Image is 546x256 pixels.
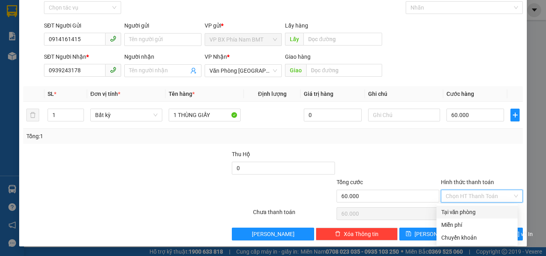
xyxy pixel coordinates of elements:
div: Chuyển khoản [441,233,513,242]
span: Văn Phòng Tân Phú [209,65,277,77]
span: Cước hàng [446,91,474,97]
span: Lấy hàng [285,22,308,29]
span: VP BX Phía Nam BMT [209,34,277,46]
span: Tổng cước [337,179,363,185]
span: Xóa Thông tin [344,230,379,238]
input: Dọc đường [303,33,382,46]
input: Dọc đường [306,64,382,77]
label: Hình thức thanh toán [441,179,494,185]
span: [PERSON_NAME] [414,230,457,238]
span: Bất kỳ [95,109,157,121]
span: Thu Hộ [232,151,250,157]
button: delete [26,109,39,121]
span: delete [335,231,341,237]
span: phone [110,36,116,42]
input: Ghi Chú [368,109,440,121]
span: plus [511,112,519,118]
span: VP Nhận [205,54,227,60]
span: SL [48,91,54,97]
div: SĐT Người Nhận [44,52,121,61]
button: printer[PERSON_NAME] và In [462,228,523,240]
span: Giá trị hàng [304,91,333,97]
span: phone [110,67,116,73]
span: user-add [190,67,197,74]
div: VP gửi [205,21,282,30]
div: Người nhận [124,52,201,61]
span: Giao [285,64,306,77]
span: Đơn vị tính [90,91,120,97]
div: Tổng: 1 [26,132,211,141]
div: SĐT Người Gửi [44,21,121,30]
button: [PERSON_NAME] [232,228,314,240]
div: Chưa thanh toán [252,208,336,222]
input: 0 [304,109,361,121]
input: VD: Bàn, Ghế [169,109,241,121]
button: plus [510,109,520,121]
button: save[PERSON_NAME] [399,228,460,240]
span: Tên hàng [169,91,195,97]
div: Miễn phí [441,220,513,229]
button: deleteXóa Thông tin [316,228,398,240]
span: Lấy [285,33,303,46]
th: Ghi chú [365,86,443,102]
span: [PERSON_NAME] [252,230,295,238]
span: Định lượng [258,91,286,97]
div: Tại văn phòng [441,208,513,216]
span: Giao hàng [285,54,311,60]
div: Người gửi [124,21,201,30]
span: save [406,231,411,237]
